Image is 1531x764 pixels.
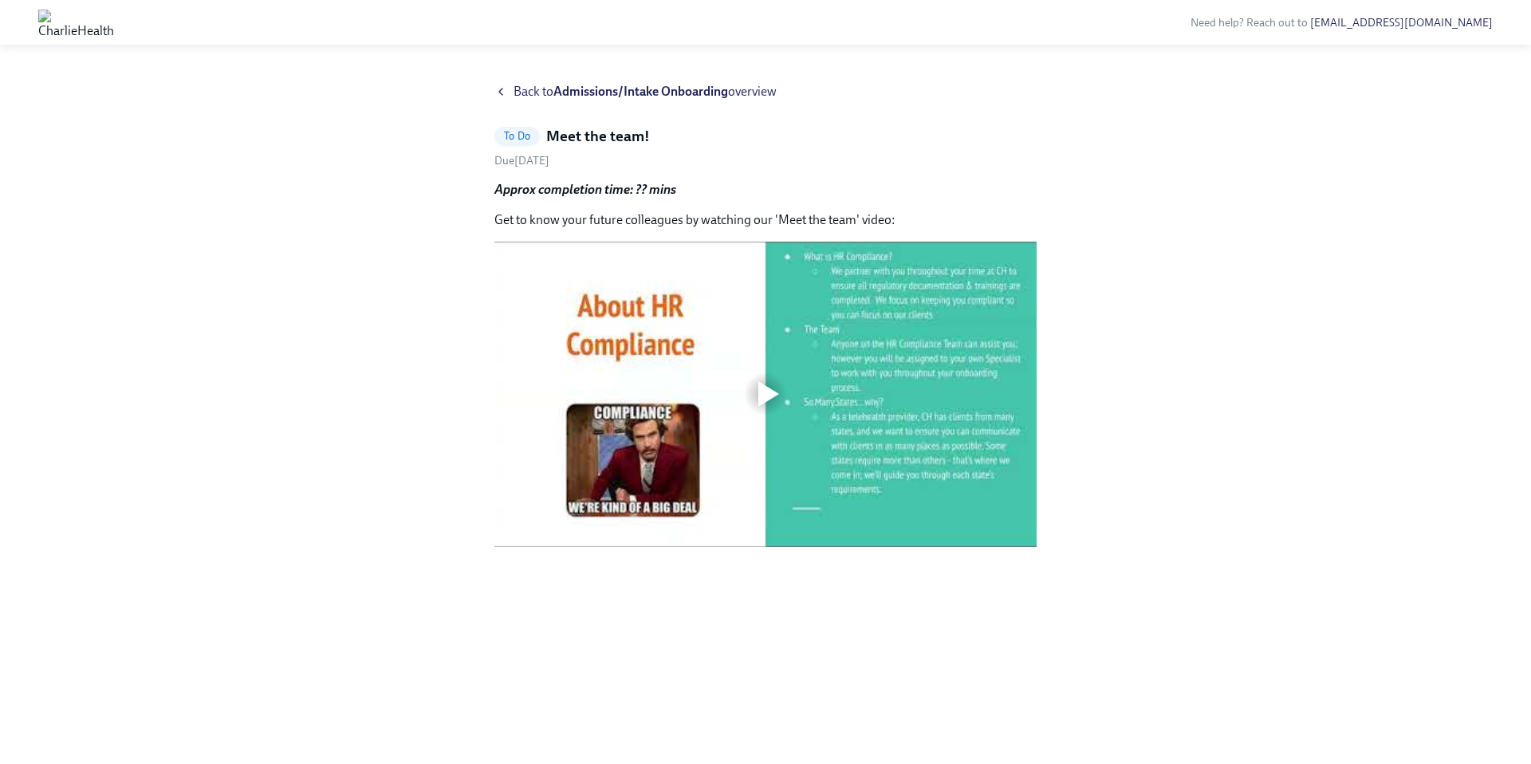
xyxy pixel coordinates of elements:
[494,83,1037,100] a: Back toAdmissions/Intake Onboardingoverview
[546,126,650,147] h5: Meet the team!
[1191,16,1493,30] span: Need help? Reach out to
[494,182,676,197] strong: Approx completion time: ?? mins
[494,154,549,167] span: Tuesday, September 9th 2025, 9:00 am
[1310,16,1493,30] a: [EMAIL_ADDRESS][DOMAIN_NAME]
[553,84,728,99] strong: Admissions/Intake Onboarding
[514,83,777,100] span: Back to overview
[494,130,540,142] span: To Do
[38,10,114,35] img: CharlieHealth
[494,211,1037,229] p: Get to know your future colleagues by watching our 'Meet the team' video:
